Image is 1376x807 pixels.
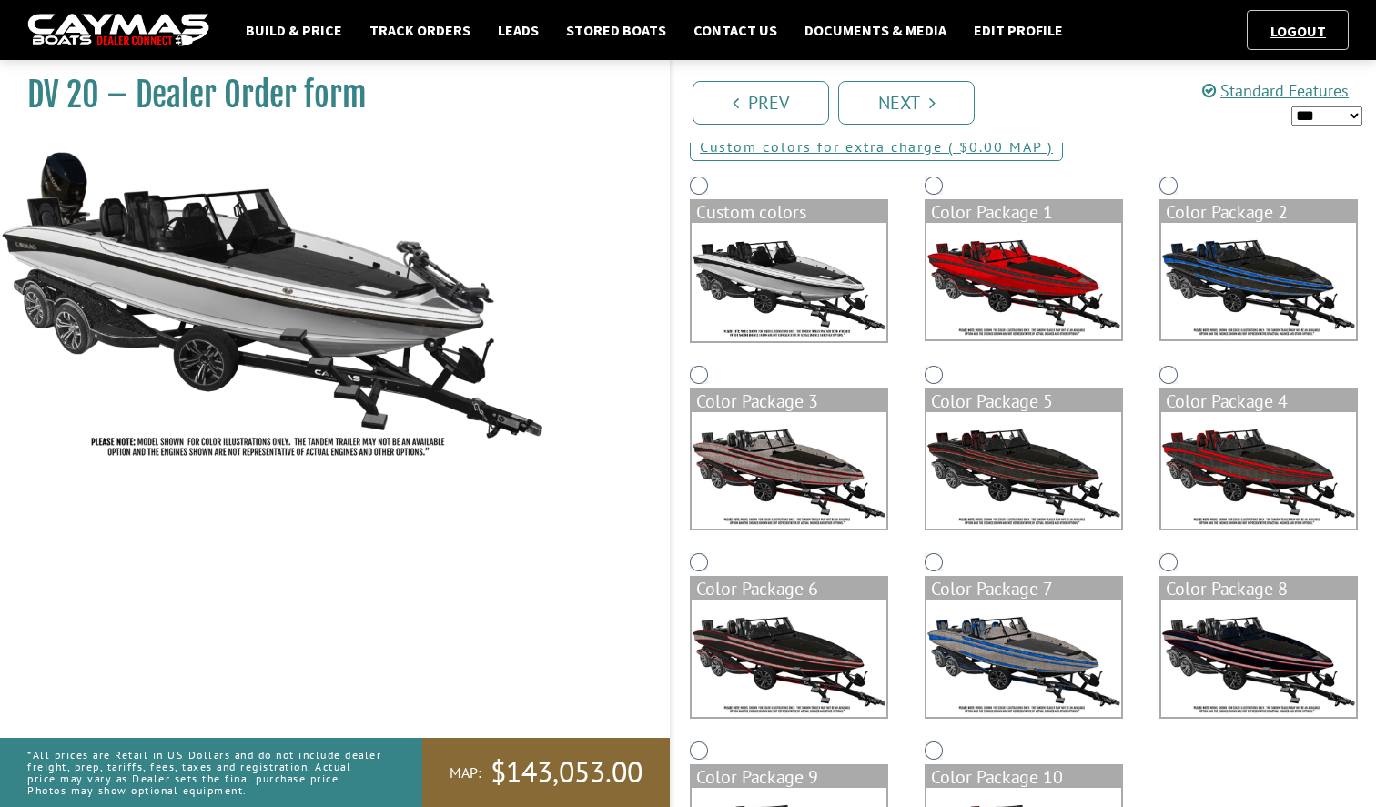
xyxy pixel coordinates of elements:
div: Color Package 9 [692,766,886,788]
div: Color Package 7 [926,578,1121,600]
img: color_package_387.png [692,600,886,716]
div: Color Package 6 [692,578,886,600]
a: Leads [489,18,548,42]
ul: Pagination [688,78,1376,125]
span: $143,053.00 [491,753,642,792]
a: Standard Features [1202,80,1349,101]
a: Build & Price [237,18,351,42]
a: Custom colors for extra charge ( $0.00 MAP ) [690,132,1063,161]
a: Logout [1261,22,1335,40]
a: Track Orders [360,18,480,42]
img: color_package_386.png [1161,412,1356,529]
a: Edit Profile [965,18,1072,42]
img: color_package_384.png [692,412,886,529]
a: Contact Us [684,18,786,42]
img: color_package_383.png [1161,223,1356,339]
img: DV22-Base-Layer.png [692,223,886,341]
img: caymas-dealer-connect-2ed40d3bc7270c1d8d7ffb4b79bf05adc795679939227970def78ec6f6c03838.gif [27,14,209,47]
div: Color Package 2 [1161,201,1356,223]
div: Color Package 1 [926,201,1121,223]
div: Color Package 3 [692,390,886,412]
div: Color Package 10 [926,766,1121,788]
span: MAP: [450,763,481,782]
span: $0.00 MAP [959,137,1042,156]
a: MAP:$143,053.00 [422,738,670,807]
img: color_package_388.png [926,600,1121,716]
div: Custom colors [692,201,886,223]
a: Stored Boats [557,18,675,42]
a: Next [838,81,975,125]
img: color_package_389.png [1161,600,1356,716]
p: *All prices are Retail in US Dollars and do not include dealer freight, prep, tariffs, fees, taxe... [27,740,381,806]
div: Color Package 5 [926,390,1121,412]
div: Color Package 8 [1161,578,1356,600]
img: color_package_385.png [926,412,1121,529]
a: Prev [693,81,829,125]
div: Color Package 4 [1161,390,1356,412]
a: Documents & Media [795,18,956,42]
img: color_package_382.png [926,223,1121,339]
h1: DV 20 – Dealer Order form [27,75,624,116]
